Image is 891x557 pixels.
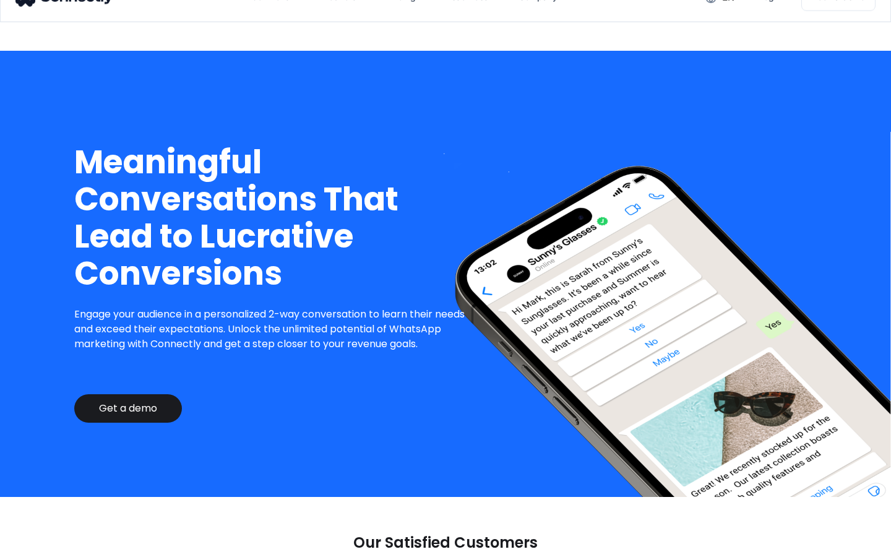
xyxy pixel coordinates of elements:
ul: Language list [25,535,74,553]
div: Get a demo [99,402,157,415]
h1: Meaningful Conversations That Lead to Lucrative Conversions [74,144,475,292]
a: Get a demo [74,394,182,423]
p: Engage your audience in a personalized 2-way conversation to learn their needs and exceed their e... [74,307,475,352]
aside: Language selected: English [12,535,74,553]
p: Our Satisfied Customers [353,534,538,551]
